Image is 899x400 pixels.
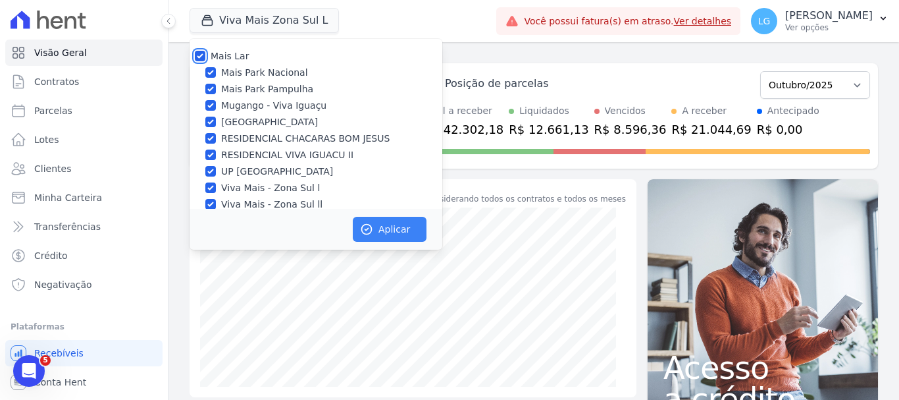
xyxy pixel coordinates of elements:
span: Clientes [34,162,71,175]
label: UP [GEOGRAPHIC_DATA] [221,165,333,179]
div: A receber [682,104,727,118]
label: RESIDENCIAL CHACARAS BOM JESUS [221,132,390,146]
span: Conta Hent [34,376,86,389]
label: Mais Park Pampulha [221,82,313,96]
p: Ver opções [785,22,873,33]
span: Você possui fatura(s) em atraso. [524,14,731,28]
span: 5 [40,355,51,366]
span: Recebíveis [34,347,84,360]
iframe: Intercom live chat [13,355,45,387]
a: Clientes [5,156,163,182]
label: Mugango - Viva Iguaçu [221,99,326,113]
span: Lotes [34,133,59,146]
span: Acesso [663,352,862,384]
div: Liquidados [519,104,569,118]
button: LG [PERSON_NAME] Ver opções [740,3,899,40]
button: Viva Mais Zona Sul L [190,8,339,33]
div: Plataformas [11,319,157,335]
a: Transferências [5,214,163,240]
span: Crédito [34,249,68,262]
span: Negativação [34,278,92,291]
label: Viva Mais - Zona Sul l [221,181,320,195]
a: Lotes [5,127,163,153]
label: Viva Mais - Zona Sul ll [221,198,322,212]
div: R$ 0,00 [757,121,819,138]
a: Contratos [5,69,163,95]
label: RESIDENCIAL VIVA IGUACU II [221,148,353,162]
label: [GEOGRAPHIC_DATA] [221,115,318,129]
button: Aplicar [353,217,426,242]
a: Parcelas [5,98,163,124]
a: Recebíveis [5,340,163,366]
div: Antecipado [767,104,819,118]
a: Conta Hent [5,369,163,395]
label: Mais Lar [211,51,249,61]
div: Vencidos [605,104,646,118]
p: [PERSON_NAME] [785,9,873,22]
span: Visão Geral [34,46,87,59]
div: R$ 21.044,69 [671,121,751,138]
div: Posição de parcelas [445,76,549,92]
span: Contratos [34,75,79,88]
div: R$ 42.302,18 [424,121,503,138]
span: Transferências [34,220,101,233]
div: R$ 8.596,36 [594,121,667,138]
span: LG [758,16,771,26]
a: Visão Geral [5,40,163,66]
span: Parcelas [34,104,72,117]
a: Minha Carteira [5,185,163,211]
a: Negativação [5,271,163,298]
div: R$ 12.661,13 [509,121,588,138]
div: Considerando todos os contratos e todos os meses [424,193,626,205]
div: Total a receber [424,104,503,118]
label: Mais Park Nacional [221,66,308,80]
a: Crédito [5,243,163,269]
span: Minha Carteira [34,191,102,204]
a: Ver detalhes [674,16,732,26]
